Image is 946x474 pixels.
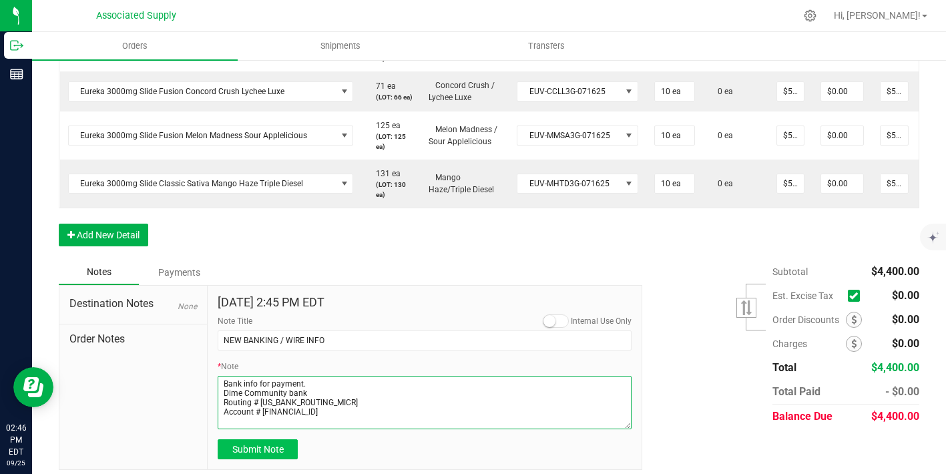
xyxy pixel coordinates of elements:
p: (LOT: 130 ea) [369,180,413,200]
iframe: Resource center [13,367,53,407]
span: 125 ea [369,121,401,130]
input: 0 [655,126,694,145]
input: 0 [881,82,908,101]
p: 09/25 [6,458,26,468]
button: Add New Detail [59,224,148,246]
span: NO DATA FOUND [68,81,354,101]
span: NO DATA FOUND [68,126,354,146]
span: $0.00 [892,289,919,302]
span: Eureka 3000mg Slide Classic Sativa Mango Haze Triple Diesel [69,174,336,193]
span: 131 ea [369,169,401,178]
span: Submit Note [232,444,284,455]
span: Associated Supply [96,10,176,21]
label: Internal Use Only [571,315,632,327]
span: $4,400.00 [871,361,919,374]
inline-svg: Outbound [10,39,23,52]
span: $0.00 [892,337,919,350]
span: Order Discounts [772,314,846,325]
input: 0 [881,174,908,193]
span: Charges [772,338,846,349]
span: $4,400.00 [871,410,919,423]
input: 0 [821,174,863,193]
input: 0 [777,82,804,101]
span: Orders [104,40,166,52]
input: 0 [881,126,908,145]
a: Shipments [238,32,443,60]
div: Manage settings [802,9,818,22]
div: Notes [59,260,139,285]
button: Submit Note [218,439,298,459]
input: 0 [821,82,863,101]
label: Note Title [218,315,252,327]
span: Melon Madness / Sour Applelicious [429,125,497,146]
span: Hi, [PERSON_NAME]! [834,10,921,21]
span: Eureka 3000mg Slide Fusion Melon Madness Sour Applelicious [69,126,336,145]
span: Mango Haze/Triple Diesel [429,173,494,194]
span: 0 ea [711,87,733,96]
span: Balance Due [772,410,833,423]
span: 0 ea [711,179,733,188]
div: Payments [139,260,219,284]
span: NO DATA FOUND [68,174,354,194]
span: Eureka 3000mg Slide Fusion Concord Crush Lychee Luxe [69,82,336,101]
a: Transfers [443,32,649,60]
span: None [178,302,197,311]
span: 0 ea [711,131,733,140]
span: EUV-MMSA3G-071625 [517,126,621,145]
input: 0 [655,82,694,101]
span: $0.00 [892,313,919,326]
span: Total Paid [772,385,820,398]
span: $4,400.00 [871,265,919,278]
label: Note [218,361,238,373]
span: - $0.00 [885,385,919,398]
input: 0 [655,174,694,193]
p: 02:46 PM EDT [6,422,26,458]
span: Subtotal [772,266,808,277]
span: 71 ea [369,81,396,91]
span: Shipments [302,40,379,52]
a: Orders [32,32,238,60]
p: (LOT: 125 ea) [369,132,413,152]
span: Transfers [510,40,583,52]
span: Concord Crush / Lychee Luxe [429,81,495,102]
span: Calculate excise tax [848,286,866,304]
span: EUV-MHTD3G-071625 [517,174,621,193]
span: Est. Excise Tax [772,290,843,301]
inline-svg: Reports [10,67,23,81]
input: 0 [821,126,863,145]
span: Total [772,361,796,374]
input: 0 [777,174,804,193]
span: Destination Notes [69,296,197,312]
p: (LOT: 66 ea) [369,92,413,102]
h4: [DATE] 2:45 PM EDT [218,296,632,309]
input: 0 [777,126,804,145]
span: Order Notes [69,331,197,347]
span: EUV-CCLL3G-071625 [517,82,621,101]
